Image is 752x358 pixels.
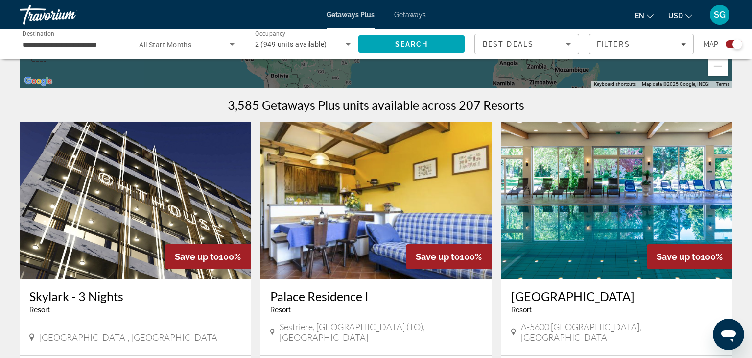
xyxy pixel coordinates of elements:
h1: 3,585 Getaways Plus units available across 207 Resorts [228,98,524,112]
span: Map data ©2025 Google, INEGI [642,81,710,87]
a: Skylark - 3 Nights [29,289,241,304]
span: [GEOGRAPHIC_DATA], [GEOGRAPHIC_DATA] [39,332,220,343]
span: Save up to [175,252,219,262]
span: Map [704,37,718,51]
span: en [635,12,644,20]
span: All Start Months [139,41,191,49]
button: Zoom out [708,56,728,76]
iframe: Button to launch messaging window [713,319,744,350]
div: 100% [647,244,732,269]
button: Search [358,35,465,53]
img: Google [22,75,54,88]
a: Travorium [20,2,117,27]
span: SG [714,10,726,20]
a: [GEOGRAPHIC_DATA] [511,289,723,304]
button: Filters [589,34,694,54]
a: Palace Residence I [270,289,482,304]
mat-select: Sort by [483,38,571,50]
button: Keyboard shortcuts [594,81,636,88]
a: Getaways [394,11,426,19]
div: 100% [165,244,251,269]
span: 2 (949 units available) [255,40,327,48]
span: Destination [23,30,54,37]
span: Best Deals [483,40,534,48]
span: Filters [597,40,630,48]
img: Skylark - 3 Nights [20,122,251,279]
span: Search [395,40,428,48]
a: Terms (opens in new tab) [716,81,729,87]
span: Save up to [657,252,701,262]
span: A-5600 [GEOGRAPHIC_DATA], [GEOGRAPHIC_DATA] [521,321,723,343]
img: St. Johann Alpenland Resort [501,122,732,279]
img: Palace Residence I [260,122,492,279]
a: Getaways Plus [327,11,375,19]
span: Resort [29,306,50,314]
span: Save up to [416,252,460,262]
button: Change language [635,8,654,23]
span: Occupancy [255,30,286,37]
span: USD [668,12,683,20]
span: Resort [511,306,532,314]
button: User Menu [707,4,732,25]
a: Open this area in Google Maps (opens a new window) [22,75,54,88]
input: Select destination [23,39,118,51]
span: Resort [270,306,291,314]
span: Sestriere, [GEOGRAPHIC_DATA] (TO), [GEOGRAPHIC_DATA] [280,321,482,343]
button: Change currency [668,8,692,23]
div: 100% [406,244,492,269]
